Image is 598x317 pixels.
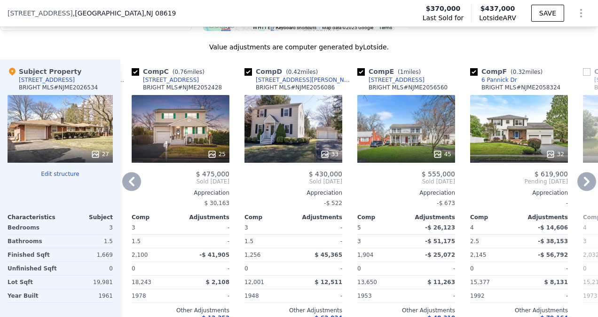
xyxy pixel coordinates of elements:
[293,214,342,221] div: Adjustments
[357,189,455,197] div: Appreciation
[132,252,148,258] span: 2,100
[433,150,451,159] div: 45
[8,214,60,221] div: Characteristics
[244,279,264,285] span: 12,001
[8,289,58,302] div: Year Built
[132,214,181,221] div: Comp
[62,262,113,275] div: 0
[244,189,342,197] div: Appreciation
[62,276,113,289] div: 19,981
[295,262,342,275] div: -
[470,76,517,84] a: 6 Pannick Dr
[8,170,113,178] button: Edit structure
[426,4,461,13] span: $370,000
[425,238,455,245] span: -$ 51,175
[507,69,546,75] span: ( miles)
[8,67,81,76] div: Subject Property
[531,5,564,22] button: SAVE
[244,235,291,248] div: 1.5
[206,279,229,285] span: $ 2,108
[315,252,342,258] span: $ 45,365
[379,25,392,30] a: Terms (opens in new tab)
[144,9,176,17] span: , NJ 08619
[470,279,490,285] span: 15,377
[132,224,135,231] span: 3
[406,214,455,221] div: Adjustments
[8,221,58,234] div: Bedrooms
[521,289,568,302] div: -
[357,279,377,285] span: 13,650
[322,25,373,30] span: Map data ©2025 Google
[62,221,113,234] div: 3
[132,235,179,248] div: 1.5
[480,5,515,12] span: $437,000
[169,69,208,75] span: ( miles)
[425,224,455,231] span: -$ 26,123
[572,4,590,23] button: Show Options
[276,24,316,31] button: Keyboard shortcuts
[400,69,404,75] span: 1
[357,67,425,76] div: Comp E
[8,248,58,262] div: Finished Sqft
[394,69,425,75] span: ( miles)
[315,279,342,285] span: $ 12,511
[357,178,455,185] span: Sold [DATE]
[470,224,474,231] span: 4
[357,235,404,248] div: 3
[470,197,568,210] div: -
[244,67,322,76] div: Comp D
[369,84,448,91] div: BRIGHT MLS # NJME2056560
[369,76,425,84] div: [STREET_ADDRESS]
[256,84,335,91] div: BRIGHT MLS # NJME2056086
[132,265,135,272] span: 0
[408,289,455,302] div: -
[546,150,564,159] div: 32
[479,13,516,23] span: Lotside ARV
[519,214,568,221] div: Adjustments
[357,224,361,231] span: 5
[535,170,568,178] span: $ 619,900
[182,289,229,302] div: -
[244,289,291,302] div: 1948
[583,224,587,231] span: 4
[132,178,229,185] span: Sold [DATE]
[423,13,464,23] span: Last Sold for
[425,252,455,258] span: -$ 25,072
[357,214,406,221] div: Comp
[470,214,519,221] div: Comp
[8,262,58,275] div: Unfinished Sqft
[205,200,229,206] span: $ 30,163
[538,224,568,231] span: -$ 14,606
[538,238,568,245] span: -$ 38,153
[62,289,113,302] div: 1961
[132,189,229,197] div: Appreciation
[8,235,58,248] div: Bathrooms
[132,76,199,84] a: [STREET_ADDRESS]
[357,265,361,272] span: 0
[174,69,187,75] span: 0.76
[470,265,474,272] span: 0
[244,224,248,231] span: 3
[143,84,222,91] div: BRIGHT MLS # NJME2052428
[521,262,568,275] div: -
[295,221,342,234] div: -
[470,235,517,248] div: 2.5
[199,252,229,258] span: -$ 41,905
[470,67,546,76] div: Comp F
[244,265,248,272] span: 0
[357,252,373,258] span: 1,904
[470,178,568,185] span: Pending [DATE]
[244,178,342,185] span: Sold [DATE]
[132,279,151,285] span: 18,243
[244,307,342,314] div: Other Adjustments
[320,150,338,159] div: 33
[408,262,455,275] div: -
[481,76,517,84] div: 6 Pannick Dr
[282,69,322,75] span: ( miles)
[309,170,342,178] span: $ 430,000
[8,276,58,289] div: Lot Sqft
[470,189,568,197] div: Appreciation
[544,279,568,285] span: $ 8,131
[295,289,342,302] div: -
[244,214,293,221] div: Comp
